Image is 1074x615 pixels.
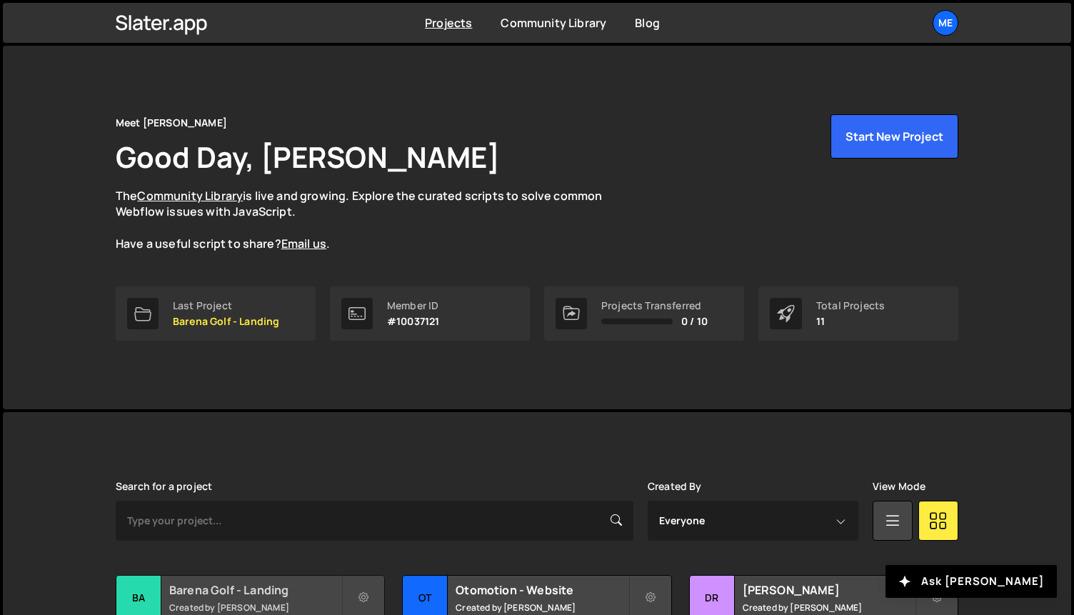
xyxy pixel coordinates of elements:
[116,501,633,541] input: Type your project...
[933,10,958,36] a: Me
[116,188,630,252] p: The is live and growing. Explore the curated scripts to solve common Webflow issues with JavaScri...
[387,316,439,327] p: #10037121
[830,114,958,159] button: Start New Project
[173,316,279,327] p: Barena Golf - Landing
[137,188,243,204] a: Community Library
[169,582,341,598] h2: Barena Golf - Landing
[743,582,915,598] h2: [PERSON_NAME]
[116,481,212,492] label: Search for a project
[387,300,439,311] div: Member ID
[281,236,326,251] a: Email us
[816,316,885,327] p: 11
[116,114,227,131] div: Meet [PERSON_NAME]
[601,300,708,311] div: Projects Transferred
[681,316,708,327] span: 0 / 10
[816,300,885,311] div: Total Projects
[456,601,628,614] small: Created by [PERSON_NAME]
[425,15,472,31] a: Projects
[885,565,1057,598] button: Ask [PERSON_NAME]
[501,15,606,31] a: Community Library
[873,481,925,492] label: View Mode
[743,601,915,614] small: Created by [PERSON_NAME]
[116,286,316,341] a: Last Project Barena Golf - Landing
[116,137,500,176] h1: Good Day, [PERSON_NAME]
[173,300,279,311] div: Last Project
[456,582,628,598] h2: Otomotion - Website
[635,15,660,31] a: Blog
[648,481,702,492] label: Created By
[169,601,341,614] small: Created by [PERSON_NAME]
